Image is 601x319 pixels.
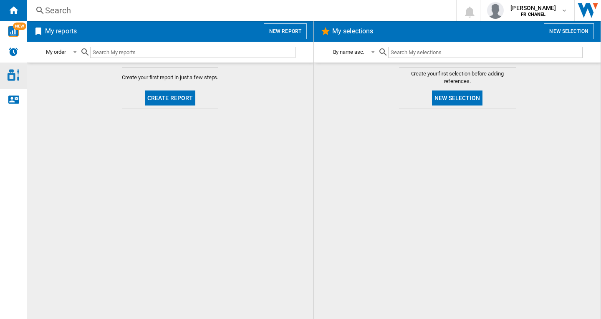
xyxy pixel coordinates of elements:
[544,23,594,39] button: New selection
[8,69,19,81] img: cosmetic-logo.svg
[45,5,434,16] div: Search
[432,90,482,105] button: New selection
[43,23,78,39] h2: My reports
[8,26,19,37] img: wise-card.svg
[145,90,196,105] button: Create report
[388,47,582,58] input: Search My selections
[46,49,66,55] div: My order
[331,23,375,39] h2: My selections
[264,23,307,39] button: New report
[510,4,556,12] span: [PERSON_NAME]
[487,2,504,19] img: profile.jpg
[521,12,545,17] b: FR CHANEL
[399,70,516,85] span: Create your first selection before adding references.
[8,47,18,57] img: alerts-logo.svg
[333,49,364,55] div: By name asc.
[90,47,295,58] input: Search My reports
[122,74,219,81] span: Create your first report in just a few steps.
[13,23,26,30] span: NEW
